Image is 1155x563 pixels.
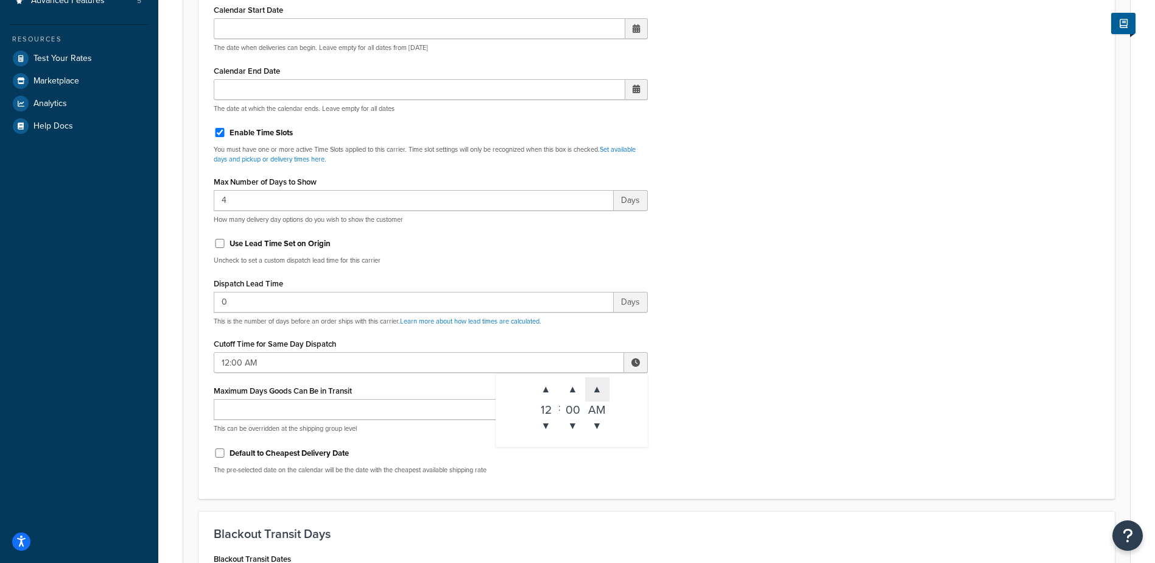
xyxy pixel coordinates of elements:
label: Cutoff Time for Same Day Dispatch [214,339,336,349]
span: ▲ [534,377,558,402]
p: You must have one or more active Time Slots applied to this carrier. Time slot settings will only... [214,145,648,164]
button: Show Help Docs [1111,13,1136,34]
span: Test Your Rates [33,54,92,64]
span: ▼ [561,414,585,438]
p: This can be overridden at the shipping group level [214,424,648,433]
p: This is the number of days before an order ships with this carrier. [214,317,648,326]
p: The date at which the calendar ends. Leave empty for all dates [214,104,648,113]
a: Set available days and pickup or delivery times here. [214,144,636,163]
span: ▼ [534,414,558,438]
a: Help Docs [9,115,149,137]
p: The pre-selected date on the calendar will be the date with the cheapest available shipping rate [214,466,648,475]
span: Analytics [33,99,67,109]
label: Use Lead Time Set on Origin [230,238,331,249]
span: Days [614,190,648,211]
span: ▼ [585,414,609,438]
label: Dispatch Lead Time [214,279,283,288]
span: ▲ [585,377,609,402]
span: Help Docs [33,121,73,132]
p: The date when deliveries can begin. Leave empty for all dates from [DATE] [214,43,648,52]
label: Calendar End Date [214,66,280,76]
a: Learn more about how lead times are calculated. [400,316,541,326]
div: Resources [9,34,149,44]
span: Marketplace [33,76,79,87]
div: : [558,377,561,438]
label: Calendar Start Date [214,5,283,15]
label: Default to Cheapest Delivery Date [230,448,349,459]
span: ▲ [561,377,585,402]
div: 00 [561,402,585,414]
label: Max Number of Days to Show [214,177,317,186]
a: Analytics [9,93,149,115]
div: AM [585,402,609,414]
h3: Blackout Transit Days [214,527,1100,540]
a: Marketplace [9,70,149,92]
p: How many delivery day options do you wish to show the customer [214,215,648,224]
button: Open Resource Center [1112,520,1143,551]
span: Days [614,292,648,313]
div: 12 [534,402,558,414]
p: Uncheck to set a custom dispatch lead time for this carrier [214,256,648,265]
label: Enable Time Slots [230,127,293,138]
label: Maximum Days Goods Can Be in Transit [214,386,352,395]
a: Test Your Rates [9,48,149,69]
